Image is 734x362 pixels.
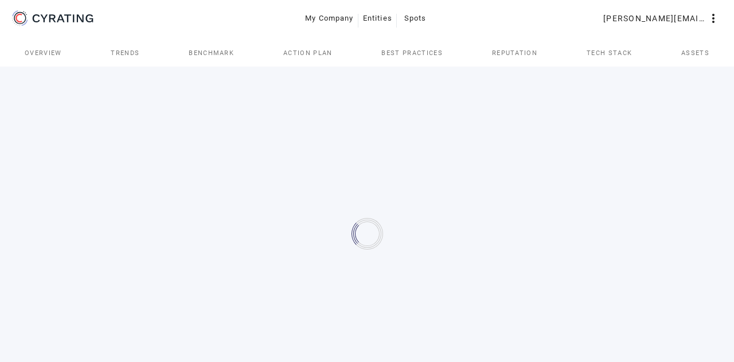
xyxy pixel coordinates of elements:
[706,11,720,25] mat-icon: more_vert
[189,50,234,56] span: Benchmark
[404,9,427,28] span: Spots
[283,50,333,56] span: Action Plan
[111,50,139,56] span: Trends
[492,50,537,56] span: Reputation
[33,14,93,22] g: CYRATING
[603,9,706,28] span: [PERSON_NAME][EMAIL_ADDRESS][PERSON_NAME][DOMAIN_NAME]
[681,50,709,56] span: Assets
[358,8,397,29] button: Entities
[397,8,434,29] button: Spots
[363,9,392,28] span: Entities
[305,9,354,28] span: My Company
[587,50,632,56] span: Tech Stack
[381,50,442,56] span: Best practices
[25,50,62,56] span: Overview
[300,8,358,29] button: My Company
[599,8,725,29] button: [PERSON_NAME][EMAIL_ADDRESS][PERSON_NAME][DOMAIN_NAME]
